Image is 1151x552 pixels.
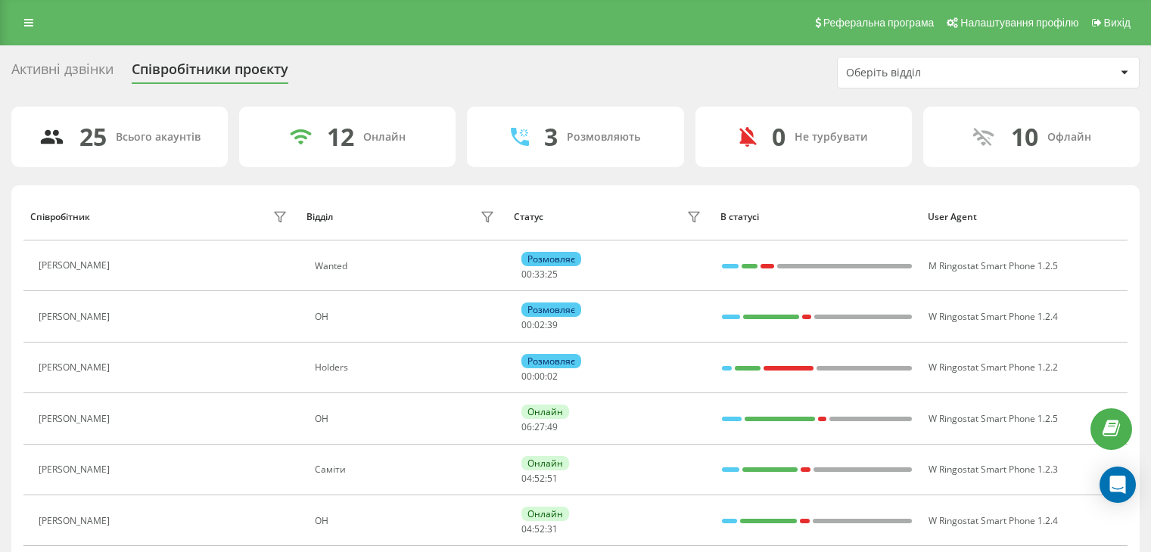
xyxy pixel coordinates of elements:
[534,420,545,433] span: 27
[521,318,532,331] span: 00
[315,414,499,424] div: ОН
[521,370,532,383] span: 00
[547,268,558,281] span: 25
[567,131,640,144] div: Розмовляють
[315,464,499,475] div: Саміти
[514,212,543,222] div: Статус
[534,268,545,281] span: 33
[534,523,545,535] span: 52
[521,269,558,280] div: : :
[521,420,532,433] span: 06
[521,456,569,470] div: Онлайн
[960,17,1078,29] span: Налаштування профілю
[521,252,581,266] div: Розмовляє
[1104,17,1131,29] span: Вихід
[39,312,114,322] div: [PERSON_NAME]
[534,370,545,383] span: 00
[547,472,558,485] span: 51
[547,523,558,535] span: 31
[1047,131,1091,144] div: Офлайн
[363,131,406,144] div: Онлайн
[521,507,569,521] div: Онлайн
[929,514,1058,527] span: W Ringostat Smart Phone 1.2.4
[823,17,935,29] span: Реферальна програма
[795,131,868,144] div: Не турбувати
[39,260,114,271] div: [PERSON_NAME]
[929,361,1058,374] span: W Ringostat Smart Phone 1.2.2
[1011,122,1038,151] div: 10
[929,412,1058,425] span: W Ringostat Smart Phone 1.2.5
[547,420,558,433] span: 49
[306,212,333,222] div: Відділ
[30,212,90,222] div: Співробітник
[521,524,558,535] div: : :
[928,212,1121,222] div: User Agent
[11,61,114,85] div: Активні дзвінки
[720,212,913,222] div: В статусі
[521,523,532,535] span: 04
[521,302,581,317] div: Розмовляє
[929,310,1058,323] span: W Ringostat Smart Phone 1.2.4
[79,122,107,151] div: 25
[521,472,532,485] span: 04
[1100,467,1136,503] div: Open Intercom Messenger
[846,67,1027,79] div: Оберіть відділ
[521,405,569,419] div: Онлайн
[929,259,1058,272] span: M Ringostat Smart Phone 1.2.5
[39,414,114,424] div: [PERSON_NAME]
[116,131,201,144] div: Всього акаунтів
[315,362,499,373] div: Holders
[521,354,581,368] div: Розмовляє
[521,473,558,484] div: : :
[315,261,499,271] div: Wanted
[521,268,532,281] span: 00
[929,463,1058,476] span: W Ringostat Smart Phone 1.2.3
[39,464,114,475] div: [PERSON_NAME]
[544,122,558,151] div: 3
[534,318,545,331] span: 02
[547,370,558,383] span: 02
[39,362,114,373] div: [PERSON_NAME]
[327,122,354,151] div: 12
[39,516,114,526] div: [PERSON_NAME]
[547,318,558,331] span: 39
[521,371,558,382] div: : :
[772,122,785,151] div: 0
[132,61,288,85] div: Співробітники проєкту
[521,320,558,330] div: : :
[315,312,499,322] div: ОН
[534,472,545,485] span: 52
[521,422,558,433] div: : :
[315,516,499,526] div: ОН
